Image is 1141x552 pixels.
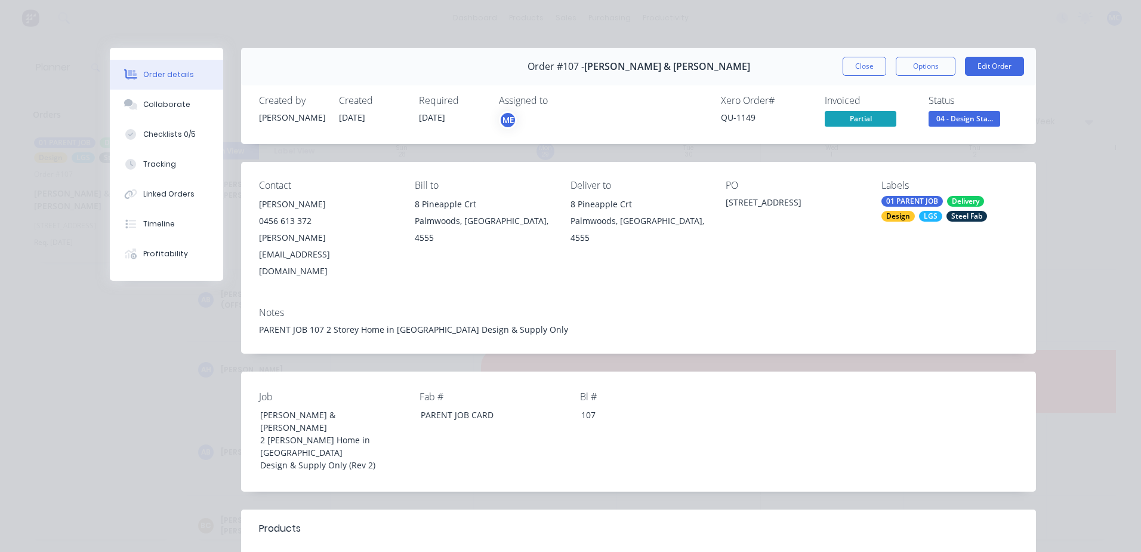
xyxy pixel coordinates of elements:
div: 8 Pineapple Crt [415,196,551,213]
div: PARENT JOB CARD [411,406,560,424]
div: Xero Order # [721,95,810,106]
span: Order #107 - [528,61,584,72]
div: Palmwoods, [GEOGRAPHIC_DATA], 4555 [570,213,707,246]
button: 04 - Design Sta... [929,111,1000,129]
div: [STREET_ADDRESS] [726,196,862,213]
button: Profitability [110,239,223,269]
label: Job [259,390,408,404]
button: Linked Orders [110,179,223,209]
div: Status [929,95,1018,106]
div: Timeline [143,219,175,229]
button: Timeline [110,209,223,239]
div: LGS [919,211,942,222]
span: 04 - Design Sta... [929,111,1000,126]
button: Tracking [110,149,223,179]
label: Fab # [420,390,569,404]
div: Products [259,522,301,536]
div: Checklists 0/5 [143,129,196,140]
div: QU-1149 [721,111,810,124]
div: [PERSON_NAME] & [PERSON_NAME] 2 [PERSON_NAME] Home in [GEOGRAPHIC_DATA] Design & Supply Only (Rev 2) [251,406,400,474]
div: Invoiced [825,95,914,106]
span: [DATE] [339,112,365,123]
div: 8 Pineapple CrtPalmwoods, [GEOGRAPHIC_DATA], 4555 [570,196,707,246]
div: 8 Pineapple CrtPalmwoods, [GEOGRAPHIC_DATA], 4555 [415,196,551,246]
div: Deliver to [570,180,707,191]
div: 8 Pineapple Crt [570,196,707,213]
div: Created by [259,95,325,106]
div: 0456 613 372 [259,213,396,229]
div: [PERSON_NAME] [259,196,396,213]
button: Edit Order [965,57,1024,76]
span: Partial [825,111,896,126]
div: Palmwoods, [GEOGRAPHIC_DATA], 4555 [415,213,551,246]
div: Assigned to [499,95,618,106]
div: Notes [259,307,1018,318]
div: 01 PARENT JOB [881,196,943,207]
div: Tracking [143,159,176,170]
div: Profitability [143,249,188,259]
div: Order details [143,69,194,80]
div: Required [419,95,485,106]
div: Labels [881,180,1018,191]
button: Collaborate [110,90,223,119]
div: Contact [259,180,396,191]
div: 107 [572,406,721,424]
div: PO [726,180,862,191]
button: Order details [110,60,223,90]
div: Collaborate [143,99,190,110]
span: [PERSON_NAME] & [PERSON_NAME] [584,61,750,72]
div: Delivery [947,196,984,207]
div: [PERSON_NAME] [259,111,325,124]
button: Options [896,57,955,76]
button: ME [499,111,517,129]
div: [PERSON_NAME]0456 613 372[PERSON_NAME][EMAIL_ADDRESS][DOMAIN_NAME] [259,196,396,280]
div: Steel Fab [946,211,987,222]
div: Linked Orders [143,189,195,200]
div: PARENT JOB 107 2 Storey Home in [GEOGRAPHIC_DATA] Design & Supply Only [259,323,1018,336]
div: [PERSON_NAME][EMAIL_ADDRESS][DOMAIN_NAME] [259,229,396,280]
button: Close [843,57,886,76]
div: Design [881,211,915,222]
div: Created [339,95,405,106]
span: [DATE] [419,112,445,123]
button: Checklists 0/5 [110,119,223,149]
label: Bl # [580,390,729,404]
div: Bill to [415,180,551,191]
